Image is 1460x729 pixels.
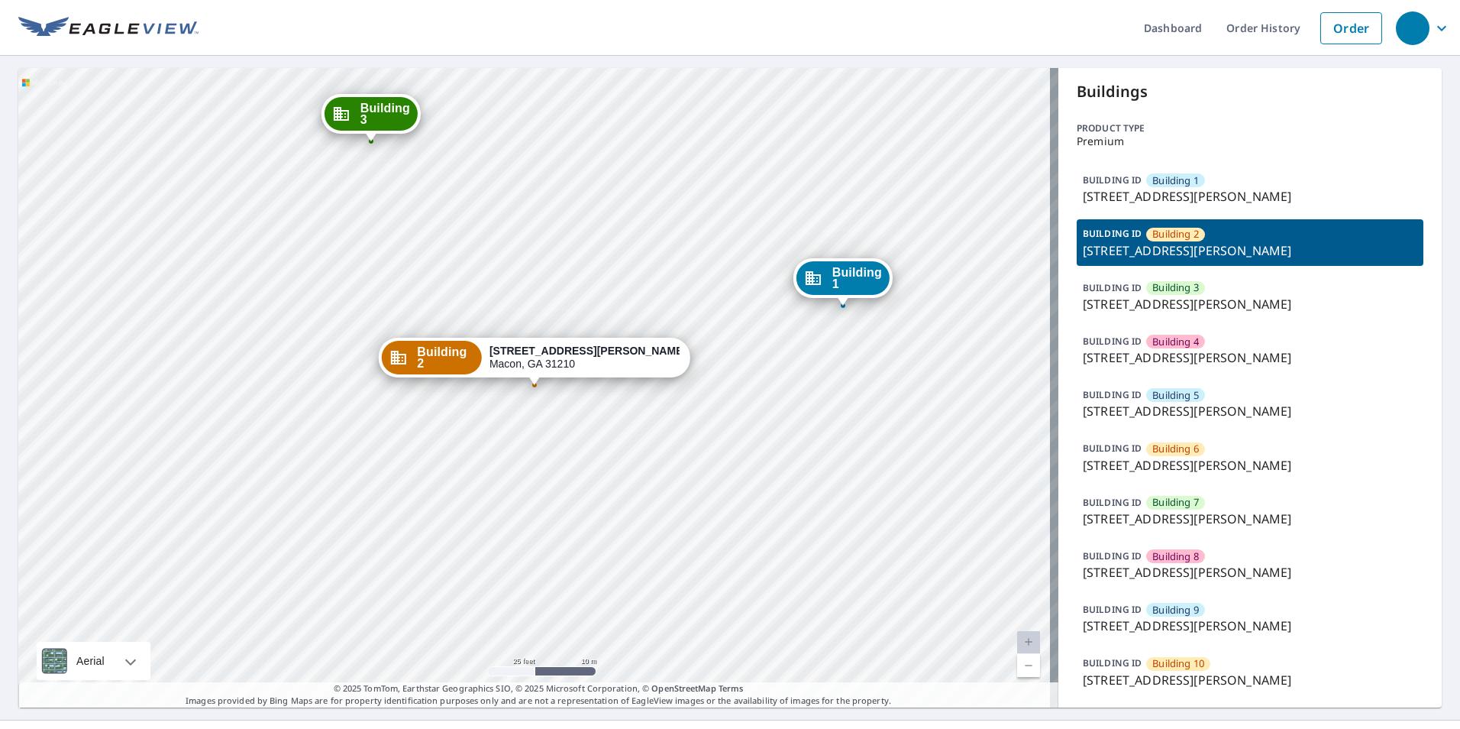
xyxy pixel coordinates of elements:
[1077,135,1423,147] p: Premium
[360,102,410,125] span: Building 3
[37,642,150,680] div: Aerial
[1083,496,1142,509] p: BUILDING ID
[1083,227,1142,240] p: BUILDING ID
[1083,295,1417,313] p: [STREET_ADDRESS][PERSON_NAME]
[18,17,199,40] img: EV Logo
[1083,335,1142,348] p: BUILDING ID
[1077,80,1423,103] p: Buildings
[72,642,109,680] div: Aerial
[1152,495,1199,510] span: Building 7
[417,346,474,369] span: Building 2
[378,338,690,385] div: Dropped pin, building Building 2, Commercial property, 444 Forest Hill Rd Macon, GA 31210
[321,94,421,141] div: Dropped pin, building Building 3, Commercial property, 444 Forest Hill Rd Macon, GA 31210
[1083,388,1142,401] p: BUILDING ID
[1083,442,1142,455] p: BUILDING ID
[18,682,1058,708] p: Images provided by Bing Maps are for property identification purposes only and are not a represen...
[1152,656,1204,671] span: Building 10
[651,682,715,694] a: OpenStreetMap
[1152,603,1199,617] span: Building 9
[1152,388,1199,403] span: Building 5
[832,267,882,290] span: Building 1
[1083,173,1142,186] p: BUILDING ID
[1083,187,1417,206] p: [STREET_ADDRESS][PERSON_NAME]
[1083,603,1142,616] p: BUILDING ID
[719,682,744,694] a: Terms
[1152,173,1199,188] span: Building 1
[1083,241,1417,260] p: [STREET_ADDRESS][PERSON_NAME]
[1083,281,1142,294] p: BUILDING ID
[1017,631,1040,654] a: Current Level 20, Zoom In Disabled
[1152,335,1199,349] span: Building 4
[1083,563,1417,582] p: [STREET_ADDRESS][PERSON_NAME]
[489,345,686,357] strong: [STREET_ADDRESS][PERSON_NAME]
[1152,442,1199,456] span: Building 6
[1083,402,1417,420] p: [STREET_ADDRESS][PERSON_NAME]
[1152,549,1199,564] span: Building 8
[1017,654,1040,677] a: Current Level 20, Zoom Out
[1152,280,1199,295] span: Building 3
[1083,656,1142,669] p: BUILDING ID
[793,258,893,306] div: Dropped pin, building Building 1, Commercial property, 444 Forest Hill Rd Macon, GA 31210
[1083,456,1417,475] p: [STREET_ADDRESS][PERSON_NAME]
[1083,348,1417,367] p: [STREET_ADDRESS][PERSON_NAME]
[1077,122,1423,135] p: Product type
[1083,617,1417,635] p: [STREET_ADDRESS][PERSON_NAME]
[1083,671,1417,689] p: [STREET_ADDRESS][PERSON_NAME]
[1152,227,1199,241] span: Building 2
[1083,510,1417,528] p: [STREET_ADDRESS][PERSON_NAME]
[489,345,680,371] div: Macon, GA 31210
[334,682,744,695] span: © 2025 TomTom, Earthstar Geographics SIO, © 2025 Microsoft Corporation, ©
[1083,549,1142,562] p: BUILDING ID
[1320,12,1382,44] a: Order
